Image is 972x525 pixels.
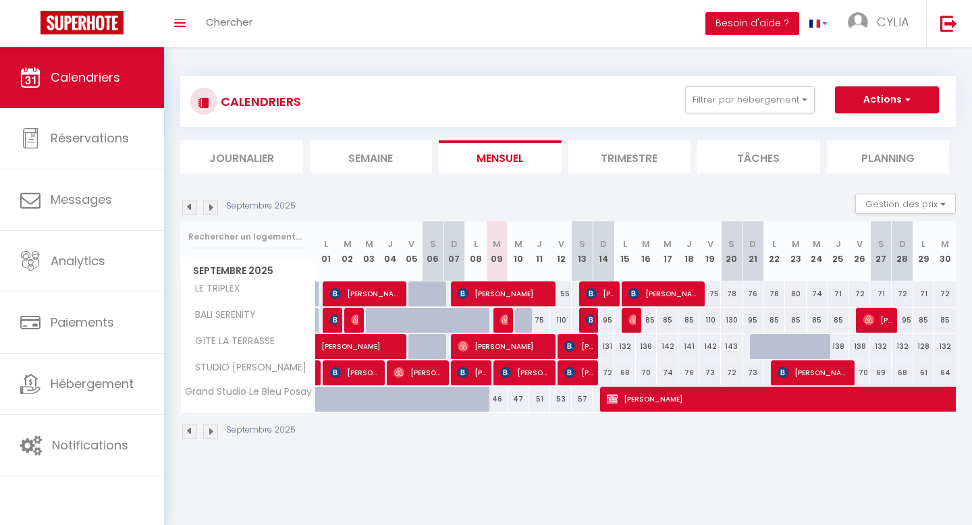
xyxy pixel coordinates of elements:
abbr: V [707,238,713,250]
th: 10 [508,221,529,281]
li: Semaine [310,140,433,173]
th: 03 [358,221,380,281]
th: 02 [337,221,358,281]
div: 74 [657,360,678,385]
div: 72 [892,281,913,306]
li: Journalier [180,140,303,173]
div: 132 [934,334,956,359]
span: [PERSON_NAME] [564,333,593,359]
div: 85 [785,308,807,333]
span: GîTE LA TERRASSE [183,334,278,349]
div: 71 [870,281,892,306]
div: 85 [828,308,849,333]
th: 28 [892,221,913,281]
th: 08 [465,221,487,281]
div: 51 [529,387,551,412]
button: Actions [835,86,939,113]
span: STUDIO [PERSON_NAME] [183,360,310,375]
div: 136 [636,334,657,359]
p: Septembre 2025 [226,200,296,213]
button: Besoin d'aide ? [705,12,799,35]
div: 68 [892,360,913,385]
span: Réservations [51,130,129,146]
div: 76 [742,281,764,306]
div: 72 [593,360,614,385]
span: BALI SERENITY [183,308,259,323]
span: Analytics [51,252,105,269]
div: 80 [785,281,807,306]
p: Septembre 2025 [226,424,296,437]
span: [PERSON_NAME] [394,360,444,385]
th: 21 [742,221,764,281]
abbr: M [344,238,352,250]
div: 132 [870,334,892,359]
div: 132 [614,334,636,359]
th: 23 [785,221,807,281]
span: Notifications [52,437,128,453]
div: 130 [721,308,742,333]
th: 13 [572,221,593,281]
li: Planning [827,140,950,173]
div: 64 [934,360,956,385]
img: ... [848,12,868,32]
span: [PERSON_NAME] [628,281,701,306]
div: 53 [550,387,572,412]
div: 61 [913,360,935,385]
th: 20 [721,221,742,281]
abbr: V [408,238,414,250]
li: Trimestre [568,140,691,173]
th: 09 [486,221,508,281]
abbr: S [579,238,585,250]
div: 76 [678,360,700,385]
th: 26 [849,221,871,281]
th: 14 [593,221,614,281]
div: 110 [699,308,721,333]
th: 04 [379,221,401,281]
div: 75 [529,308,551,333]
span: Chercher [206,15,252,29]
span: [PERSON_NAME] [778,360,850,385]
div: 73 [742,360,764,385]
abbr: L [772,238,776,250]
abbr: L [474,238,478,250]
div: 85 [657,308,678,333]
div: 85 [763,308,785,333]
span: Septembre 2025 [181,261,315,281]
span: [PERSON_NAME] [586,281,615,306]
abbr: M [642,238,650,250]
div: 85 [636,308,657,333]
div: 70 [636,360,657,385]
th: 01 [316,221,337,281]
div: 75 [699,281,721,306]
span: [PERSON_NAME] [628,307,636,333]
div: 95 [742,308,764,333]
div: 47 [508,387,529,412]
span: Calendriers [51,69,120,86]
div: 85 [934,308,956,333]
span: Paiements [51,314,114,331]
div: 138 [849,334,871,359]
th: 29 [913,221,935,281]
th: 27 [870,221,892,281]
a: [PERSON_NAME] [316,334,337,360]
div: 68 [614,360,636,385]
abbr: J [686,238,692,250]
div: 78 [763,281,785,306]
li: Tâches [697,140,820,173]
div: 73 [699,360,721,385]
th: 07 [443,221,465,281]
div: 132 [892,334,913,359]
abbr: J [387,238,393,250]
abbr: S [878,238,884,250]
div: 95 [892,308,913,333]
abbr: S [728,238,734,250]
abbr: V [857,238,863,250]
div: 71 [828,281,849,306]
th: 11 [529,221,551,281]
abbr: M [365,238,373,250]
div: 71 [913,281,935,306]
span: [PERSON_NAME] [321,327,446,352]
span: [PERSON_NAME] [500,360,551,385]
div: 74 [807,281,828,306]
abbr: M [941,238,949,250]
